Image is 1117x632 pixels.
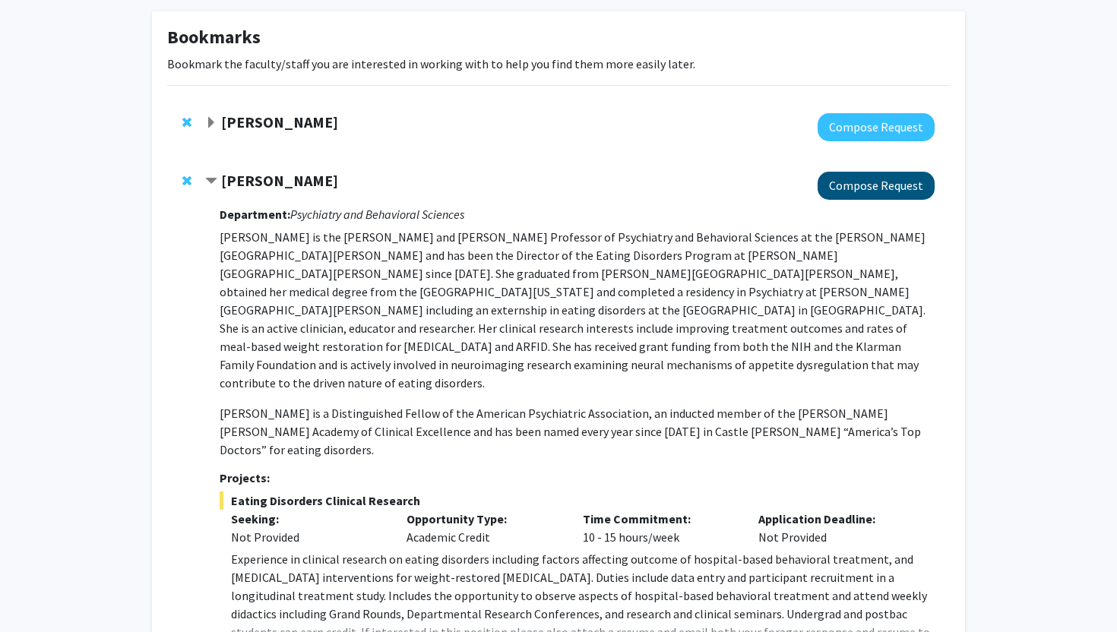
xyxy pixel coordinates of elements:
div: 10 - 15 hours/week [571,510,748,546]
div: Academic Credit [395,510,571,546]
h1: Bookmarks [167,27,950,49]
button: Compose Request to Shari Liu [818,113,935,141]
button: Compose Request to Angela Guarda [818,172,935,200]
span: Remove Angela Guarda from bookmarks [182,175,191,187]
strong: Department: [220,207,290,222]
p: Time Commitment: [583,510,736,528]
span: Remove Shari Liu from bookmarks [182,116,191,128]
div: Not Provided [231,528,384,546]
strong: [PERSON_NAME] [221,171,338,190]
span: Contract Angela Guarda Bookmark [205,175,217,188]
strong: Projects: [220,470,270,485]
span: [PERSON_NAME] is a Distinguished Fellow of the American Psychiatric Association, an inducted memb... [220,406,921,457]
p: Bookmark the faculty/staff you are interested in working with to help you find them more easily l... [167,55,950,73]
p: [PERSON_NAME] is the [PERSON_NAME] and [PERSON_NAME] Professor of Psychiatry and Behavioral Scien... [220,228,935,392]
p: Application Deadline: [758,510,912,528]
span: Expand Shari Liu Bookmark [205,117,217,129]
i: Psychiatry and Behavioral Sciences [290,207,464,222]
strong: [PERSON_NAME] [221,112,338,131]
p: Seeking: [231,510,384,528]
div: Not Provided [747,510,923,546]
p: Opportunity Type: [407,510,560,528]
iframe: Chat [11,564,65,621]
span: Eating Disorders Clinical Research [220,491,935,510]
